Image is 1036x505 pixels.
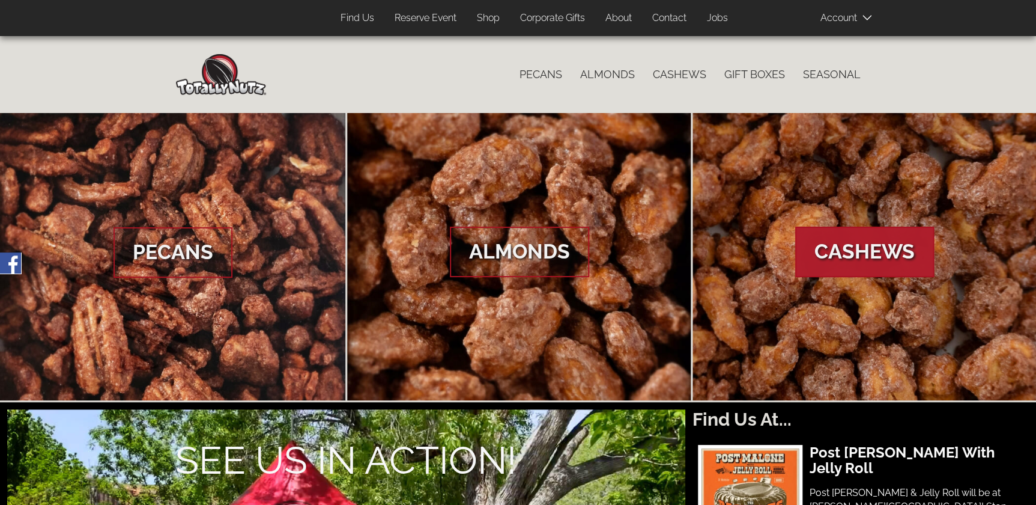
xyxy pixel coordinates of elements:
span: Almonds [450,227,589,277]
a: About [596,7,641,30]
a: Gift Boxes [715,62,794,87]
a: Shop [468,7,509,30]
span: Cashews [795,227,934,277]
a: Find Us [332,7,383,30]
a: Almonds [571,62,644,87]
a: Seasonal [794,62,870,87]
a: Corporate Gifts [511,7,594,30]
a: Contact [643,7,695,30]
span: Pecans [114,227,232,278]
a: Almonds [347,113,691,400]
a: Cashews [644,62,715,87]
img: Home [176,54,266,95]
h2: Find Us At... [692,409,1029,429]
h3: Post [PERSON_NAME] With Jelly Roll [809,445,1011,477]
a: Reserve Event [386,7,465,30]
a: Jobs [698,7,737,30]
a: Pecans [510,62,571,87]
